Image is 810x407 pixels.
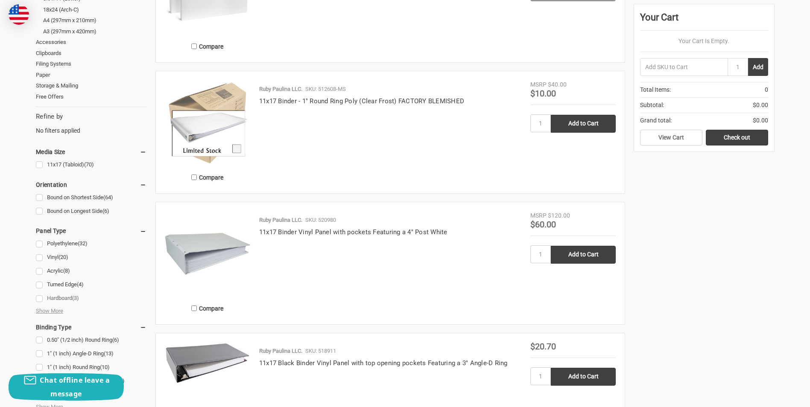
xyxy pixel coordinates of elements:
[165,80,250,166] img: 11x17 Binder - 1" Round Ring Poly (Clear Frost) FACTORY BLEMISHED
[640,85,671,94] span: Total Items:
[36,293,146,304] a: Hardboard
[259,359,508,367] a: 11x17 Black Binder Vinyl Panel with top opening pockets Featuring a 3" Angle-D Ring
[640,116,672,125] span: Grand total:
[530,211,547,220] div: MSRP
[640,10,768,31] div: Your Cart
[43,4,146,15] a: 18x24 (Arch-C)
[165,170,250,184] label: Compare
[84,161,94,168] span: (70)
[100,364,110,370] span: (10)
[305,85,346,93] p: SKU: 512608-MS
[78,240,88,247] span: (32)
[640,101,664,110] span: Subtotal:
[551,368,616,386] input: Add to Cart
[259,347,302,355] p: Ruby Paulina LLC.
[530,88,556,99] span: $10.00
[43,15,146,26] a: A4 (297mm x 210mm)
[753,116,768,125] span: $0.00
[36,265,146,277] a: Acrylic
[165,39,250,53] label: Compare
[259,216,302,224] p: Ruby Paulina LLC.
[706,130,768,146] a: Check out
[36,362,146,373] a: 1" (1 inch) Round Ring
[112,337,119,343] span: (6)
[36,180,146,190] h5: Orientation
[36,348,146,360] a: 1" (1 inch) Angle-D Ring
[548,81,567,88] span: $40.00
[77,281,84,288] span: (4)
[36,322,146,332] h5: Binding Type
[36,80,146,91] a: Storage & Mailing
[36,279,146,291] a: Turned Edge
[58,254,68,260] span: (20)
[259,228,447,236] a: 11x17 Binder Vinyl Panel with pockets Featuring a 4" Post White
[36,252,146,263] a: Vinyl
[36,112,146,135] div: No filters applied
[104,350,114,357] span: (13)
[36,147,146,157] h5: Media Size
[36,334,146,346] a: 0.50" (1/2 inch) Round Ring
[36,58,146,70] a: Filing Systems
[36,206,146,217] a: Bound on Longest Side
[43,26,146,37] a: A3 (297mm x 420mm)
[103,194,113,201] span: (64)
[36,91,146,102] a: Free Offers
[530,341,556,352] span: $20.70
[9,373,124,401] button: Chat offline leave a message
[530,80,547,89] div: MSRP
[191,44,197,49] input: Compare
[165,211,250,297] img: 11x17 Binder Vinyl Panel with pockets Featuring a 4" Post White
[36,226,146,236] h5: Panel Type
[36,112,146,122] h5: Refine by
[259,97,464,105] a: 11x17 Binder - 1" Round Ring Poly (Clear Frost) FACTORY BLEMISHED
[191,174,197,180] input: Compare
[36,37,146,48] a: Accessories
[36,70,146,81] a: Paper
[165,342,250,384] img: 11x17 Black Binder Vinyl Panel with top opening pockets Featuring a 3" Angle-D Ring
[640,58,728,76] input: Add SKU to Cart
[165,301,250,315] label: Compare
[530,219,556,230] span: $60.00
[305,216,336,224] p: SKU: 520980
[548,212,570,219] span: $120.00
[36,192,146,203] a: Bound on Shortest Side
[36,159,146,171] a: 11x17 (Tabloid)
[753,101,768,110] span: $0.00
[640,130,702,146] a: View Cart
[102,208,109,214] span: (6)
[36,307,63,315] span: Show More
[36,238,146,250] a: Polyethylene
[748,58,768,76] button: Add
[36,48,146,59] a: Clipboards
[765,85,768,94] span: 0
[63,267,70,274] span: (8)
[640,37,768,46] p: Your Cart Is Empty.
[9,4,29,25] img: duty and tax information for United States
[551,246,616,264] input: Add to Cart
[551,115,616,133] input: Add to Cart
[259,85,302,93] p: Ruby Paulina LLC.
[191,305,197,311] input: Compare
[40,375,110,398] span: Chat offline leave a message
[305,347,336,355] p: SKU: 518911
[72,295,79,301] span: (3)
